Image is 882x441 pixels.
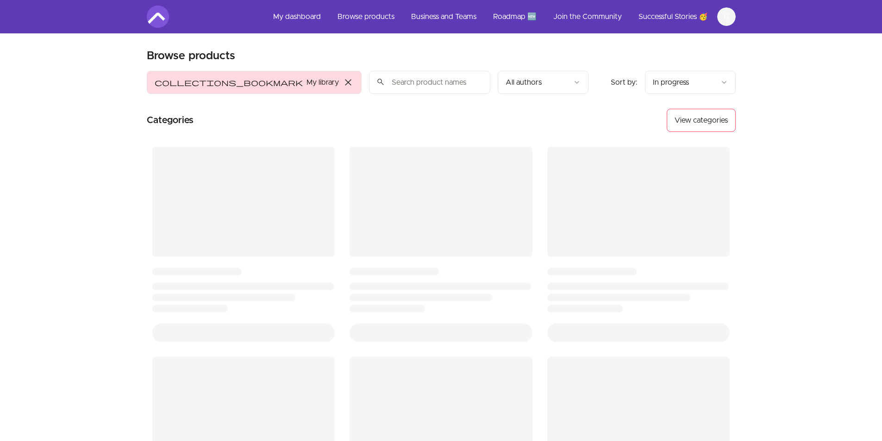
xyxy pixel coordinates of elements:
[546,6,629,28] a: Join the Community
[330,6,402,28] a: Browse products
[717,7,736,26] button: G
[645,71,736,94] button: Product sort options
[343,77,354,88] span: close
[266,6,328,28] a: My dashboard
[147,109,194,132] h2: Categories
[631,6,715,28] a: Successful Stories 🥳
[376,75,385,88] span: search
[369,71,490,94] input: Search product names
[611,79,638,86] span: Sort by:
[486,6,544,28] a: Roadmap 🆕
[667,109,736,132] button: View categories
[147,49,235,63] h2: Browse products
[498,71,588,94] button: Filter by author
[266,6,736,28] nav: Main
[147,6,169,28] img: Amigoscode logo
[404,6,484,28] a: Business and Teams
[147,71,362,94] button: Filter by My library
[155,77,303,88] span: collections_bookmark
